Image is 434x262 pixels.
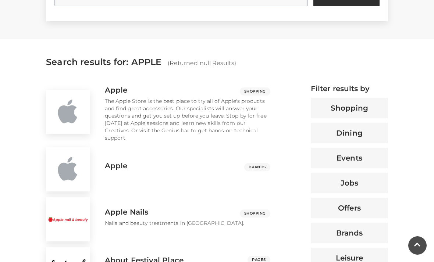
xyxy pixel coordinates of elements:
span: (Returned null Results) [168,60,236,67]
button: Brands [311,223,388,243]
span: Shopping [240,87,270,96]
a: Apple Nails Shopping Nails and beauty treatments in [GEOGRAPHIC_DATA]. [40,191,276,241]
button: Shopping [311,98,388,118]
p: Nails and beauty treatments in [GEOGRAPHIC_DATA]. [105,219,270,227]
h3: Apple [105,86,127,94]
span: Shopping [240,209,270,218]
p: The Apple Store is the best place to try all of Apple's products and find great accessories. Our ... [105,97,270,141]
h3: Apple [105,161,127,170]
a: Apple Shopping The Apple Store is the best place to try all of Apple's products and find great ac... [40,84,276,141]
a: Apple Brands [40,141,276,191]
span: Brands [244,163,270,171]
h3: Apple Nails [105,208,148,216]
span: Search results for: APPLE [46,57,162,67]
h4: Filter results by [311,84,388,93]
button: Events [311,148,388,168]
button: Offers [311,198,388,218]
button: Dining [311,123,388,143]
button: Jobs [311,173,388,193]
